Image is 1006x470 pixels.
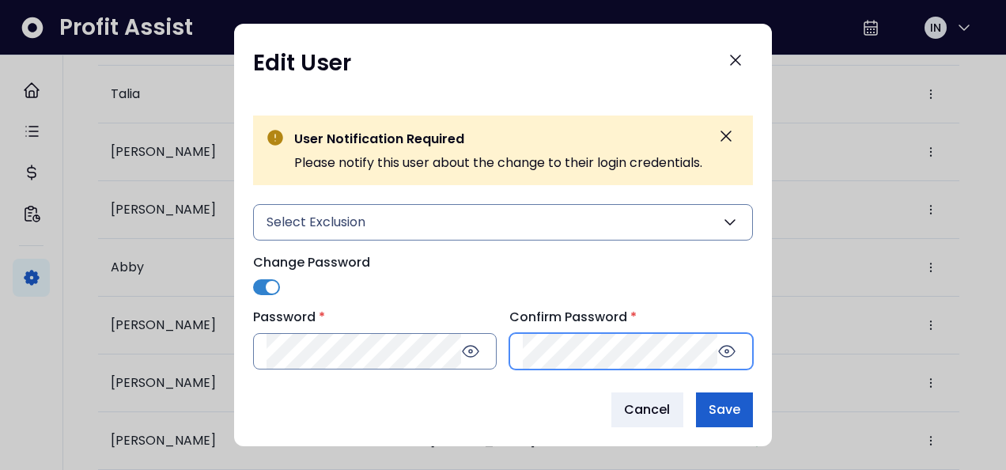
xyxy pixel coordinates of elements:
[253,253,743,272] label: Change Password
[294,130,464,148] span: User Notification Required
[712,122,740,150] button: Dismiss
[611,392,683,427] button: Cancel
[696,392,753,427] button: Save
[718,43,753,78] button: Close
[509,308,743,327] label: Confirm Password
[253,49,351,78] h1: Edit User
[294,154,702,172] p: Please notify this user about the change to their login credentials.
[624,400,671,419] span: Cancel
[253,308,487,327] label: Password
[709,400,740,419] span: Save
[267,213,365,232] span: Select Exclusion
